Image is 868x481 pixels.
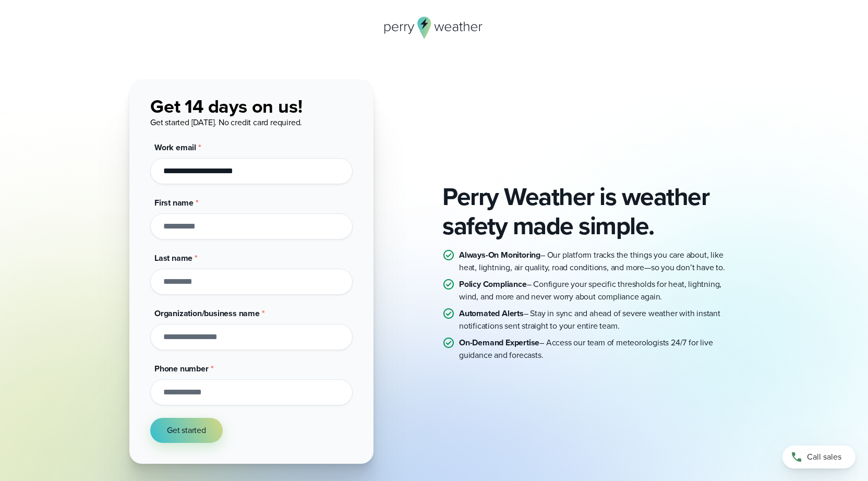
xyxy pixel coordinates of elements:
[459,336,539,348] strong: On-Demand Expertise
[442,182,739,240] h2: Perry Weather is weather safety made simple.
[807,451,841,463] span: Call sales
[154,141,196,153] span: Work email
[154,363,209,375] span: Phone number
[459,307,524,319] strong: Automated Alerts
[459,278,739,303] p: – Configure your specific thresholds for heat, lightning, wind, and more and never worry about co...
[459,336,739,362] p: – Access our team of meteorologists 24/7 for live guidance and forecasts.
[782,446,855,468] a: Call sales
[459,249,540,261] strong: Always-On Monitoring
[154,307,260,319] span: Organization/business name
[150,418,223,443] button: Get started
[167,424,206,437] span: Get started
[459,278,527,290] strong: Policy Compliance
[459,249,739,274] p: – Our platform tracks the things you care about, like heat, lightning, air quality, road conditio...
[154,197,194,209] span: First name
[150,92,302,120] span: Get 14 days on us!
[154,252,192,264] span: Last name
[150,116,302,128] span: Get started [DATE]. No credit card required.
[459,307,739,332] p: – Stay in sync and ahead of severe weather with instant notifications sent straight to your entir...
